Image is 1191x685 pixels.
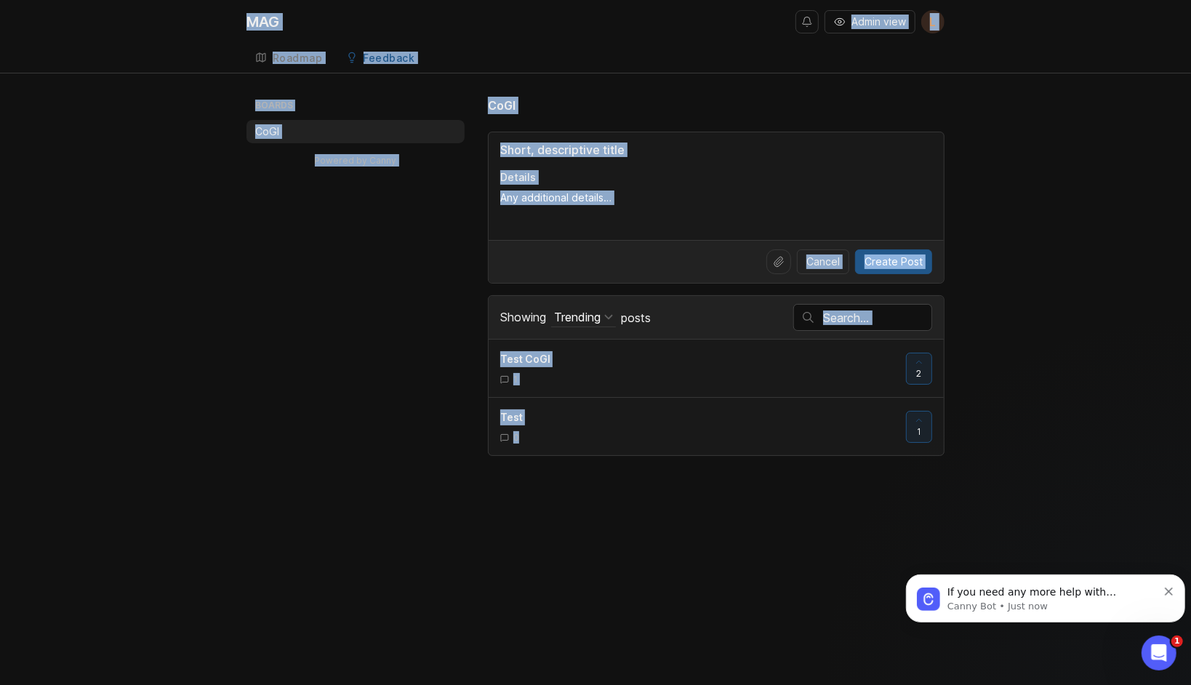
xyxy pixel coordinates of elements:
[500,310,546,324] span: Showing
[906,411,932,443] button: 1
[500,411,523,423] span: Test
[488,97,516,114] h1: CoGI
[513,373,518,385] span: 1
[500,409,906,444] a: Test0
[273,53,323,63] div: Roadmap
[917,367,922,380] span: 2
[917,425,921,438] span: 1
[795,10,819,33] button: Notifications
[364,53,415,63] div: Feedback
[865,255,923,269] span: Create Post
[246,15,279,29] div: MAG
[851,15,906,29] span: Admin view
[246,44,332,73] a: Roadmap
[500,141,932,159] input: Title
[513,431,519,444] span: 0
[337,44,424,73] a: Feedback
[806,255,840,269] span: Cancel
[930,13,937,31] span: L
[1142,636,1176,670] iframe: Intercom live chat
[551,308,616,327] button: Showing
[554,309,601,325] div: Trending
[1171,636,1183,647] span: 1
[246,120,465,143] a: CoGI
[797,249,849,274] button: Cancel
[500,170,932,185] p: Details
[921,10,945,33] button: L
[255,124,279,139] p: CoGI
[621,310,651,326] span: posts
[500,353,550,365] span: Test CoGI
[855,249,932,274] button: Create Post
[825,10,915,33] button: Admin view
[500,351,906,385] a: Test CoGI1
[823,310,931,326] input: Search…
[313,152,399,169] a: Powered by Canny
[900,544,1191,646] iframe: Intercom notifications message
[500,191,932,220] textarea: Details
[906,353,932,385] button: 2
[252,97,465,117] h3: Boards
